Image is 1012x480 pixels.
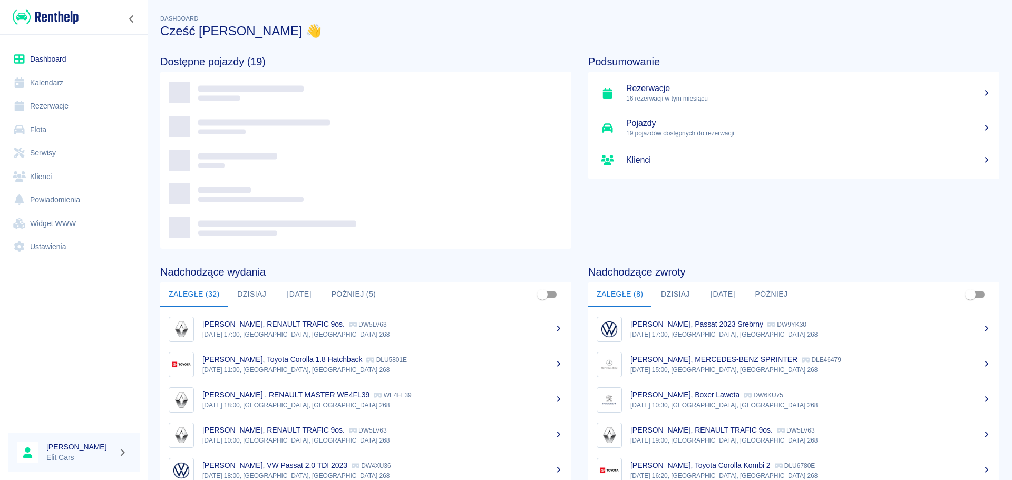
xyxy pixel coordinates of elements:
[744,391,783,399] p: DW6KU75
[588,311,999,347] a: Image[PERSON_NAME], Passat 2023 Srebrny DW9YK30[DATE] 17:00, [GEOGRAPHIC_DATA], [GEOGRAPHIC_DATA]...
[323,282,385,307] button: Później (5)
[775,462,815,469] p: DLU6780E
[588,347,999,382] a: Image[PERSON_NAME], MERCEDES-BENZ SPRINTER DLE46479[DATE] 15:00, [GEOGRAPHIC_DATA], [GEOGRAPHIC_D...
[630,365,991,375] p: [DATE] 15:00, [GEOGRAPHIC_DATA], [GEOGRAPHIC_DATA] 268
[630,390,739,399] p: [PERSON_NAME], Boxer Laweta
[8,71,140,95] a: Kalendarz
[202,426,345,434] p: [PERSON_NAME], RENAULT TRAFIC 9os.
[630,330,991,339] p: [DATE] 17:00, [GEOGRAPHIC_DATA], [GEOGRAPHIC_DATA] 268
[228,282,276,307] button: Dzisiaj
[630,461,771,469] p: [PERSON_NAME], Toyota Corolla Kombi 2
[588,76,999,111] a: Rezerwacje16 rezerwacji w tym miesiącu
[202,355,362,364] p: [PERSON_NAME], Toyota Corolla 1.8 Hatchback
[160,417,571,453] a: Image[PERSON_NAME], RENAULT TRAFIC 9os. DW5LV63[DATE] 10:00, [GEOGRAPHIC_DATA], [GEOGRAPHIC_DATA]...
[626,83,991,94] h5: Rezerwacje
[202,400,563,410] p: [DATE] 18:00, [GEOGRAPHIC_DATA], [GEOGRAPHIC_DATA] 268
[588,55,999,68] h4: Podsumowanie
[160,55,571,68] h4: Dostępne pojazdy (19)
[276,282,323,307] button: [DATE]
[767,321,806,328] p: DW9YK30
[777,427,815,434] p: DW5LV63
[8,118,140,142] a: Flota
[202,436,563,445] p: [DATE] 10:00, [GEOGRAPHIC_DATA], [GEOGRAPHIC_DATA] 268
[630,436,991,445] p: [DATE] 19:00, [GEOGRAPHIC_DATA], [GEOGRAPHIC_DATA] 268
[8,8,79,26] a: Renthelp logo
[349,321,387,328] p: DW5LV63
[630,355,797,364] p: [PERSON_NAME], MERCEDES-BENZ SPRINTER
[651,282,699,307] button: Dzisiaj
[160,311,571,347] a: Image[PERSON_NAME], RENAULT TRAFIC 9os. DW5LV63[DATE] 17:00, [GEOGRAPHIC_DATA], [GEOGRAPHIC_DATA]...
[599,355,619,375] img: Image
[13,8,79,26] img: Renthelp logo
[171,355,191,375] img: Image
[160,347,571,382] a: Image[PERSON_NAME], Toyota Corolla 1.8 Hatchback DLU5801E[DATE] 11:00, [GEOGRAPHIC_DATA], [GEOGRA...
[588,382,999,417] a: Image[PERSON_NAME], Boxer Laweta DW6KU75[DATE] 10:30, [GEOGRAPHIC_DATA], [GEOGRAPHIC_DATA] 268
[349,427,387,434] p: DW5LV63
[802,356,841,364] p: DLE46479
[626,129,991,138] p: 19 pojazdów dostępnych do rezerwacji
[124,12,140,26] button: Zwiń nawigację
[160,382,571,417] a: Image[PERSON_NAME] , RENAULT MASTER WE4FL39 WE4FL39[DATE] 18:00, [GEOGRAPHIC_DATA], [GEOGRAPHIC_D...
[366,356,407,364] p: DLU5801E
[202,390,369,399] p: [PERSON_NAME] , RENAULT MASTER WE4FL39
[588,282,651,307] button: Zaległe (8)
[171,425,191,445] img: Image
[8,235,140,259] a: Ustawienia
[626,155,991,165] h5: Klienci
[202,365,563,375] p: [DATE] 11:00, [GEOGRAPHIC_DATA], [GEOGRAPHIC_DATA] 268
[588,417,999,453] a: Image[PERSON_NAME], RENAULT TRAFIC 9os. DW5LV63[DATE] 19:00, [GEOGRAPHIC_DATA], [GEOGRAPHIC_DATA]...
[532,285,552,305] span: Pokaż przypisane tylko do mnie
[46,442,114,452] h6: [PERSON_NAME]
[746,282,796,307] button: Później
[202,461,347,469] p: [PERSON_NAME], VW Passat 2.0 TDI 2023
[8,212,140,236] a: Widget WWW
[626,118,991,129] h5: Pojazdy
[599,425,619,445] img: Image
[8,165,140,189] a: Klienci
[699,282,746,307] button: [DATE]
[46,452,114,463] p: Elit Cars
[599,319,619,339] img: Image
[630,400,991,410] p: [DATE] 10:30, [GEOGRAPHIC_DATA], [GEOGRAPHIC_DATA] 268
[599,390,619,410] img: Image
[202,320,345,328] p: [PERSON_NAME], RENAULT TRAFIC 9os.
[8,188,140,212] a: Powiadomienia
[171,319,191,339] img: Image
[588,145,999,175] a: Klienci
[588,266,999,278] h4: Nadchodzące zwroty
[8,141,140,165] a: Serwisy
[630,320,763,328] p: [PERSON_NAME], Passat 2023 Srebrny
[8,94,140,118] a: Rezerwacje
[160,266,571,278] h4: Nadchodzące wydania
[588,111,999,145] a: Pojazdy19 pojazdów dostępnych do rezerwacji
[352,462,391,469] p: DW4XU36
[626,94,991,103] p: 16 rezerwacji w tym miesiącu
[160,282,228,307] button: Zaległe (32)
[960,285,980,305] span: Pokaż przypisane tylko do mnie
[171,390,191,410] img: Image
[160,15,199,22] span: Dashboard
[160,24,999,38] h3: Cześć [PERSON_NAME] 👋
[374,391,411,399] p: WE4FL39
[8,47,140,71] a: Dashboard
[630,426,773,434] p: [PERSON_NAME], RENAULT TRAFIC 9os.
[202,330,563,339] p: [DATE] 17:00, [GEOGRAPHIC_DATA], [GEOGRAPHIC_DATA] 268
